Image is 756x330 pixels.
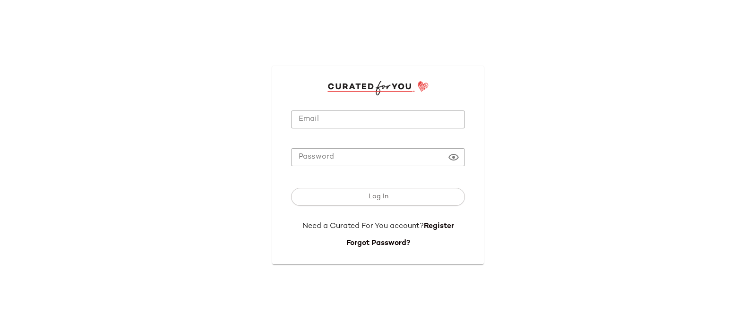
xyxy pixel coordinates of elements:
[368,193,388,201] span: Log In
[424,222,454,230] a: Register
[291,188,465,206] button: Log In
[327,81,429,95] img: cfy_login_logo.DGdB1djN.svg
[346,239,410,247] a: Forgot Password?
[302,222,424,230] span: Need a Curated For You account?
